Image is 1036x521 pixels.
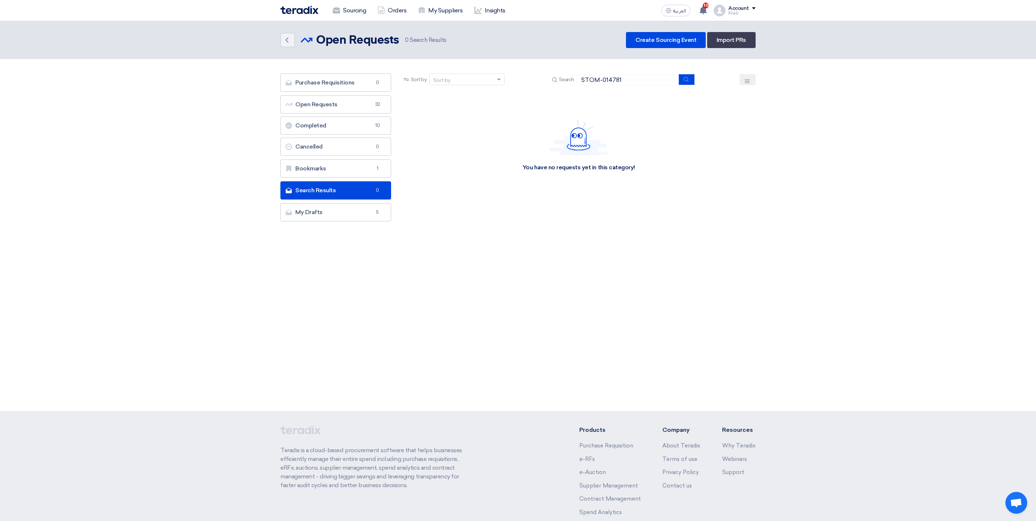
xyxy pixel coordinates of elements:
[280,117,391,135] a: Completed10
[372,3,412,19] a: Orders
[579,482,638,489] a: Supplier Management
[549,120,608,155] img: Hello
[626,32,706,48] a: Create Sourcing Event
[373,122,382,129] span: 10
[433,76,450,84] div: Sort by
[579,442,633,449] a: Purchase Requisition
[373,79,382,86] span: 0
[579,456,595,462] a: e-RFx
[523,164,635,171] div: You have no requests yet in this category!
[373,165,382,172] span: 1
[469,3,511,19] a: Insights
[373,143,382,150] span: 0
[280,203,391,221] a: My Drafts5
[673,8,686,13] span: العربية
[722,456,747,462] a: Webinars
[579,509,622,516] a: Spend Analytics
[280,181,391,200] a: Search Results0
[280,446,470,490] p: Teradix is a cloud-based procurement software that helps businesses efficiently manage their enti...
[579,426,641,434] li: Products
[1005,492,1027,514] div: Open chat
[662,482,692,489] a: Contact us
[559,76,574,83] span: Search
[728,5,749,12] div: Account
[280,6,318,14] img: Teradix logo
[280,74,391,92] a: Purchase Requisitions0
[722,426,756,434] li: Resources
[662,456,697,462] a: Terms of use
[662,426,700,434] li: Company
[373,187,382,194] span: 0
[412,3,468,19] a: My Suppliers
[405,36,446,44] span: Search Results
[280,138,391,156] a: Cancelled0
[577,74,679,85] input: Search by title or reference number
[714,5,725,16] img: profile_test.png
[373,209,382,216] span: 5
[579,469,606,475] a: e-Auction
[662,442,700,449] a: About Teradix
[373,101,382,108] span: 32
[327,3,372,19] a: Sourcing
[707,32,756,48] a: Import PRs
[316,33,399,48] h2: Open Requests
[661,5,690,16] button: العربية
[579,496,641,502] a: Contract Management
[280,159,391,178] a: Bookmarks1
[280,95,391,114] a: Open Requests32
[728,11,756,15] div: Khalil
[662,469,699,475] a: Privacy Policy
[411,76,427,83] span: Sort by
[722,442,756,449] a: Why Teradix
[405,37,409,43] span: 0
[703,3,709,8] span: 10
[722,469,744,475] a: Support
